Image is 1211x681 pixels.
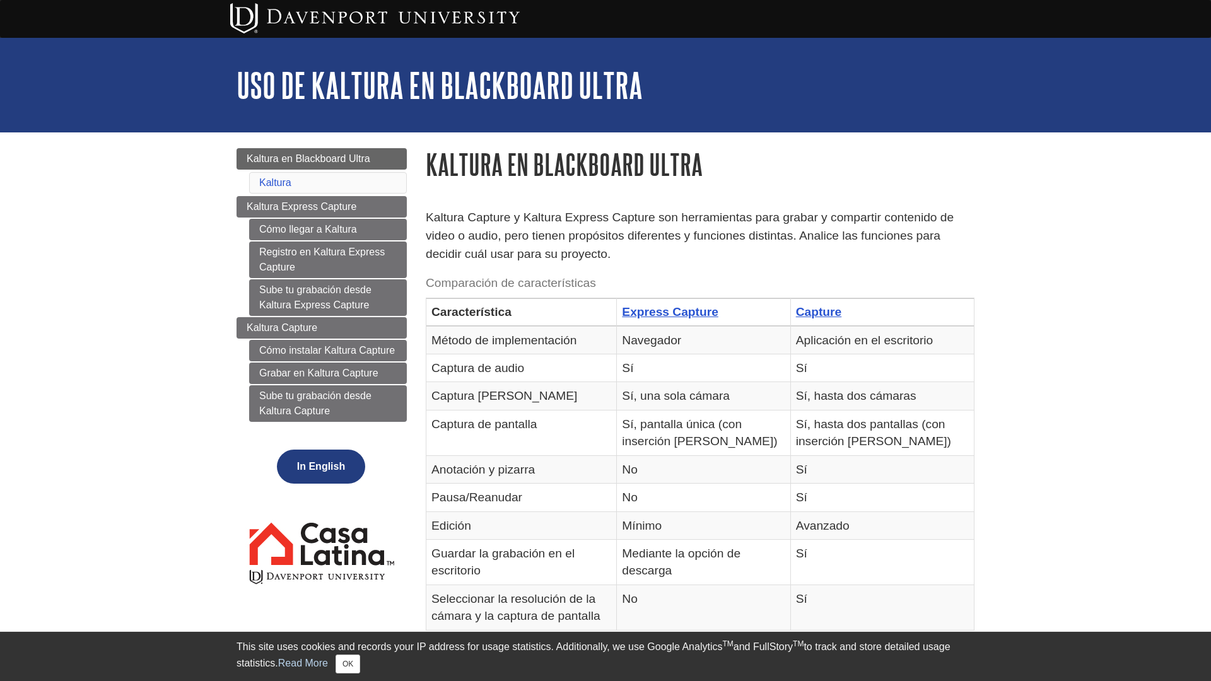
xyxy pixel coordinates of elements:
td: Seleccionar la resolución de la cámara y la captura de pantalla [426,585,617,630]
img: Davenport University [230,3,520,33]
td: Pausa/Reanudar [426,484,617,511]
td: Captura [PERSON_NAME] [426,382,617,410]
td: Sí, hasta dos cámaras [790,382,974,410]
a: Capture [796,305,842,318]
td: Guardar la grabación en el escritorio [426,539,617,585]
td: Sí [790,354,974,382]
td: Sí, pantalla única (con inserción [PERSON_NAME]) [617,410,790,455]
a: Kaltura Express Capture [237,196,407,218]
td: Sí [790,539,974,585]
td: Captura de pantalla [426,410,617,455]
a: Sube tu grabación desde Kaltura Capture [249,385,407,422]
td: Sí, hasta dos pantallas (con inserción [PERSON_NAME]) [790,410,974,455]
div: This site uses cookies and records your IP address for usage statistics. Additionally, we use Goo... [237,639,974,673]
sup: TM [793,639,804,648]
td: Avanzado [790,511,974,539]
a: Sube tu grabación desde Kaltura Express Capture [249,279,407,316]
td: Sí [790,455,974,483]
sup: TM [722,639,733,648]
td: Sí [617,354,790,382]
button: Close [336,655,360,673]
a: In English [274,461,368,472]
td: No [617,484,790,511]
a: Cómo instalar Kaltura Capture [249,340,407,361]
td: Mínimo [617,511,790,539]
a: Express Capture [622,305,718,318]
a: Kaltura [259,177,291,188]
td: Anotación y pizarra [426,455,617,483]
span: Kaltura en Blackboard Ultra [247,153,370,164]
th: Característica [426,298,617,326]
td: No [617,585,790,630]
a: Grabar en Kaltura Capture [249,363,407,384]
td: Aplicación en el escritorio [790,326,974,354]
td: Edición [426,511,617,539]
a: Uso de Kaltura en Blackboard Ultra [237,66,643,105]
a: Kaltura en Blackboard Ultra [237,148,407,170]
a: Cómo llegar a Kaltura [249,219,407,240]
td: No [617,455,790,483]
td: Sí, una sola cámara [617,382,790,410]
span: Kaltura Express Capture [247,201,356,212]
span: Kaltura Capture [247,322,317,333]
td: Sí [790,484,974,511]
caption: Comparación de características [426,269,974,298]
td: Navegador [617,326,790,354]
h1: Kaltura en Blackboard Ultra [426,148,974,180]
p: Kaltura Capture y Kaltura Express Capture son herramientas para grabar y compartir contenido de v... [426,209,974,263]
td: Captura de audio [426,354,617,382]
td: Método de implementación [426,326,617,354]
button: In English [277,450,365,484]
td: Mediante la opción de descarga [617,539,790,585]
td: Sí [790,585,974,630]
a: Read More [278,658,328,668]
a: Registro en Kaltura Express Capture [249,242,407,278]
a: Kaltura Capture [237,317,407,339]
